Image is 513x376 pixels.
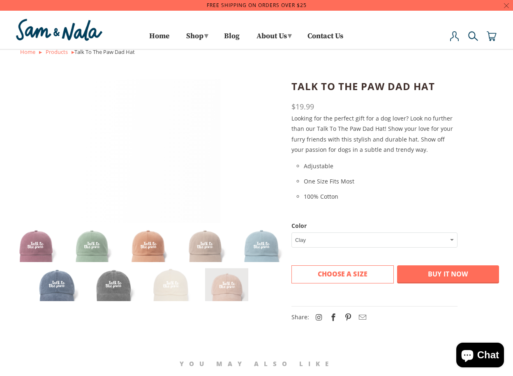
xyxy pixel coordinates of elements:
[183,29,210,47] a: Shop▾
[72,51,74,54] img: or.png
[311,312,324,322] a: Sam & Nala on Instagram
[149,33,169,47] a: Home
[304,176,458,186] li: One Size Fits Most
[71,229,114,272] img: 1_ed56dd29-bb2c-4a33-bb1a-569ff00b6c80_300x.png
[291,113,458,155] p: Looking for the perfect gift for a dog lover? Look no further than our Talk To The Paw Dad Hat! S...
[224,33,240,47] a: Blog
[291,102,314,111] span: $19.99
[468,31,478,41] img: search-icon
[127,229,170,272] img: 2_019a2885-3df9-4376-bf16-197d60b40126_300x.png
[240,229,283,272] img: 5_542497a9-3261-4c96-8c8b-17b51549dbd2_300x.png
[254,29,293,47] a: About Us▾
[14,17,104,43] img: Sam & Nala
[450,31,460,49] a: My Account
[14,229,57,272] img: 3_c08c1dff-c948-4b71-88a2-160cfab9c31c_300x.png
[184,229,227,272] img: 4_d13b827c-9f7b-4898-a02d-8f617427735e_300x.png
[397,265,499,283] button: Buy it now
[149,268,192,311] img: 8_1284ccb1-fabb-4694-bcaa-bc740b943ad3_300x.png
[340,312,354,322] a: Share this on Pinterest
[205,268,248,311] img: 9_459729ba-5c2a-4a02-b03f-f88ae03d146e_300x.png
[46,48,68,56] a: Products
[35,268,79,311] img: 6_01783c44-89d1-4829-a2c3-72ca20f019c6_300x.png
[291,313,368,321] span: Share:
[291,265,394,283] button: choose a size
[450,31,460,41] img: user-icon
[326,312,339,322] a: Share this on Facebook
[204,31,208,41] span: ▾
[291,79,458,94] h1: Talk To The Paw Dad Hat
[487,31,497,41] img: cart-icon
[468,31,478,49] a: Search
[207,2,307,9] a: Free Shipping on orders over $25
[355,312,368,322] a: Email this to a friend
[39,51,42,54] img: or.png
[454,343,506,369] inbox-online-store-chat: Shopify online store chat
[14,79,283,223] a: Talk To The Paw Dad Hat
[304,191,458,212] li: 100% Cotton
[288,31,291,41] span: ▾
[291,220,458,231] label: Color
[304,161,458,171] li: Adjustable
[318,269,367,279] span: choose a size
[20,48,35,56] a: Home
[20,47,493,57] div: Talk To The Paw Dad Hat
[307,33,343,47] a: Contact Us
[92,268,135,311] img: 7_d9de2422-fd41-4d8c-bae6-6a1b3bf39d6b_300x.png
